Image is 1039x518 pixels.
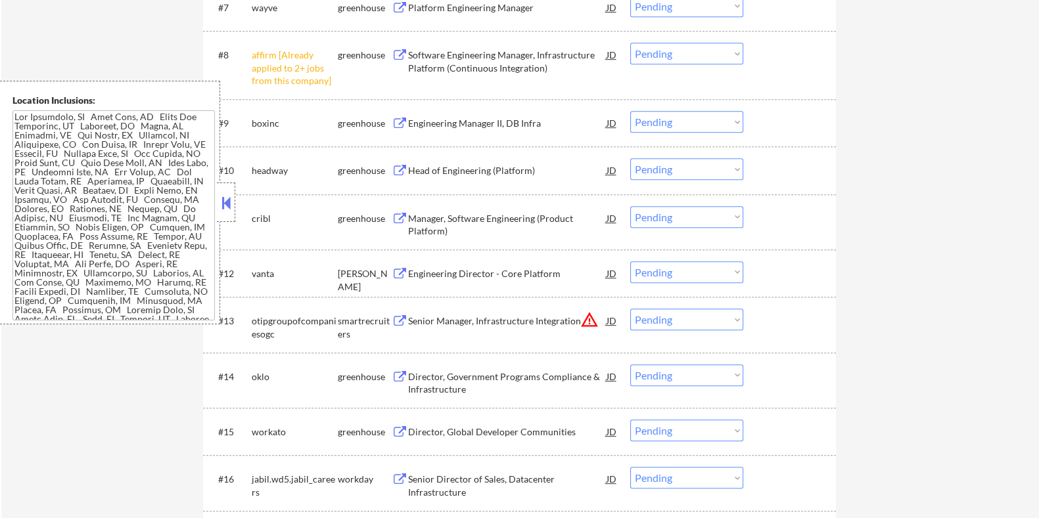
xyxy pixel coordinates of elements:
div: oklo [251,370,337,383]
div: #7 [218,1,241,14]
div: Software Engineering Manager, Infrastructure Platform (Continuous Integration) [407,49,606,74]
div: wayve [251,1,337,14]
div: #16 [218,473,241,486]
div: Engineering Manager II, DB Infra [407,117,606,130]
div: JD [605,111,618,135]
div: JD [605,309,618,332]
div: #8 [218,49,241,62]
div: greenhouse [337,212,391,225]
div: affirm [Already applied to 2+ jobs from this company] [251,49,337,87]
div: greenhouse [337,370,391,383]
div: greenhouse [337,49,391,62]
div: jabil.wd5.jabil_careers [251,473,337,498]
div: Director, Global Developer Communities [407,425,606,439]
div: Senior Director of Sales, Datacenter Infrastructure [407,473,606,498]
div: Senior Manager, Infrastructure Integration [407,314,606,328]
div: cribl [251,212,337,225]
div: greenhouse [337,117,391,130]
div: greenhouse [337,164,391,177]
div: workato [251,425,337,439]
div: vanta [251,267,337,280]
div: Platform Engineering Manager [407,1,606,14]
div: headway [251,164,337,177]
div: JD [605,43,618,66]
div: Location Inclusions: [12,94,215,107]
div: greenhouse [337,1,391,14]
div: otipgroupofcompaniesogc [251,314,337,340]
div: JD [605,158,618,182]
div: #14 [218,370,241,383]
div: greenhouse [337,425,391,439]
div: JD [605,206,618,230]
div: JD [605,420,618,443]
div: workday [337,473,391,486]
div: JD [605,261,618,285]
div: JD [605,364,618,388]
div: Engineering Director - Core Platform [407,267,606,280]
div: #15 [218,425,241,439]
div: JD [605,467,618,490]
div: [PERSON_NAME] [337,267,391,293]
div: boxinc [251,117,337,130]
div: Director, Government Programs Compliance & Infrastructure [407,370,606,396]
div: Head of Engineering (Platform) [407,164,606,177]
div: smartrecruiters [337,314,391,340]
div: Manager, Software Engineering (Product Platform) [407,212,606,238]
button: warning_amber [580,311,598,329]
